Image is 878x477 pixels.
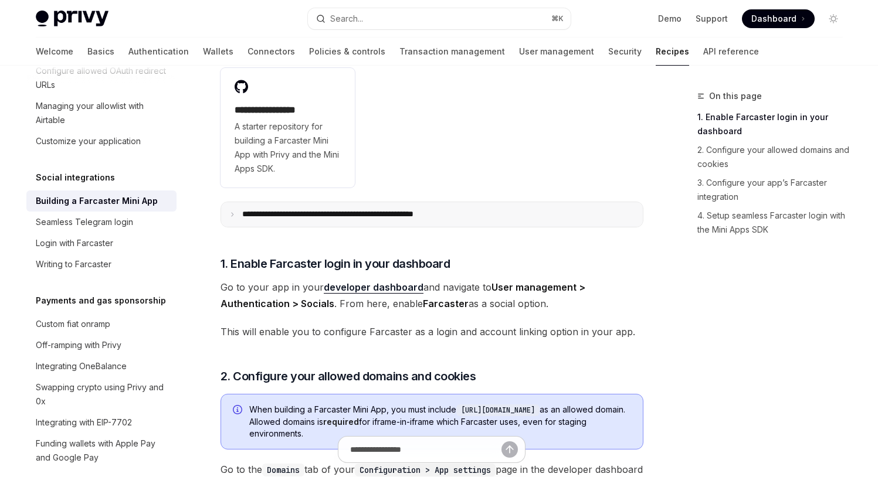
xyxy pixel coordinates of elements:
[221,323,643,340] span: This will enable you to configure Farcaster as a login and account linking option in your app.
[36,338,121,352] div: Off-ramping with Privy
[249,404,631,439] span: When building a Farcaster Mini App, you must include as an allowed domain. Allowed domains is for...
[26,190,177,212] a: Building a Farcaster Mini App
[36,215,133,229] div: Seamless Telegram login
[26,433,177,468] a: Funding wallets with Apple Pay and Google Pay
[324,281,423,294] a: developer dashboard
[36,236,113,250] div: Login with Farcaster
[423,298,469,309] strong: Farcaster
[709,89,762,103] span: On this page
[203,38,233,66] a: Wallets
[221,368,476,384] span: 2. Configure your allowed domains and cookies
[26,377,177,412] a: Swapping crypto using Privy and 0x
[697,141,852,173] a: 2. Configure your allowed domains and cookies
[36,294,166,308] h5: Payments and gas sponsorship
[36,194,158,208] div: Building a Farcaster Mini App
[221,255,450,272] span: 1. Enable Farcaster login in your dashboard
[36,359,127,373] div: Integrating OneBalance
[128,38,189,66] a: Authentication
[501,441,518,458] button: Send message
[330,12,363,26] div: Search...
[658,13,682,25] a: Demo
[309,38,385,66] a: Policies & controls
[36,171,115,185] h5: Social integrations
[36,11,109,27] img: light logo
[399,38,505,66] a: Transaction management
[26,254,177,275] a: Writing to Farcaster
[36,415,132,430] div: Integrating with EIP-7702
[703,38,759,66] a: API reference
[697,206,852,239] a: 4. Setup seamless Farcaster login with the Mini Apps SDK
[248,38,295,66] a: Connectors
[323,417,359,427] strong: required
[235,120,341,176] span: A starter repository for building a Farcaster Mini App with Privy and the Mini Apps SDK.
[36,134,141,148] div: Customize your application
[308,8,571,29] button: Search...⌘K
[87,38,114,66] a: Basics
[26,96,177,131] a: Managing your allowlist with Airtable
[221,279,643,312] span: Go to your app in your and navigate to . From here, enable as a social option.
[26,412,177,433] a: Integrating with EIP-7702
[26,314,177,335] a: Custom fiat onramp
[824,9,843,28] button: Toggle dark mode
[221,68,355,188] a: **** **** **** **A starter repository for building a Farcaster Mini App with Privy and the Mini A...
[742,9,815,28] a: Dashboard
[26,212,177,233] a: Seamless Telegram login
[36,99,170,127] div: Managing your allowlist with Airtable
[36,380,170,408] div: Swapping crypto using Privy and 0x
[656,38,689,66] a: Recipes
[221,281,585,309] strong: User management > Authentication > Socials
[36,257,111,271] div: Writing to Farcaster
[697,173,852,206] a: 3. Configure your app’s Farcaster integration
[26,233,177,254] a: Login with Farcaster
[26,335,177,356] a: Off-ramping with Privy
[519,38,594,66] a: User management
[551,14,564,23] span: ⌘ K
[608,38,642,66] a: Security
[696,13,728,25] a: Support
[456,404,540,416] code: [URL][DOMAIN_NAME]
[697,108,852,141] a: 1. Enable Farcaster login in your dashboard
[26,356,177,377] a: Integrating OneBalance
[26,131,177,152] a: Customize your application
[233,405,245,417] svg: Info
[36,38,73,66] a: Welcome
[751,13,796,25] span: Dashboard
[36,317,110,331] div: Custom fiat onramp
[36,437,170,465] div: Funding wallets with Apple Pay and Google Pay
